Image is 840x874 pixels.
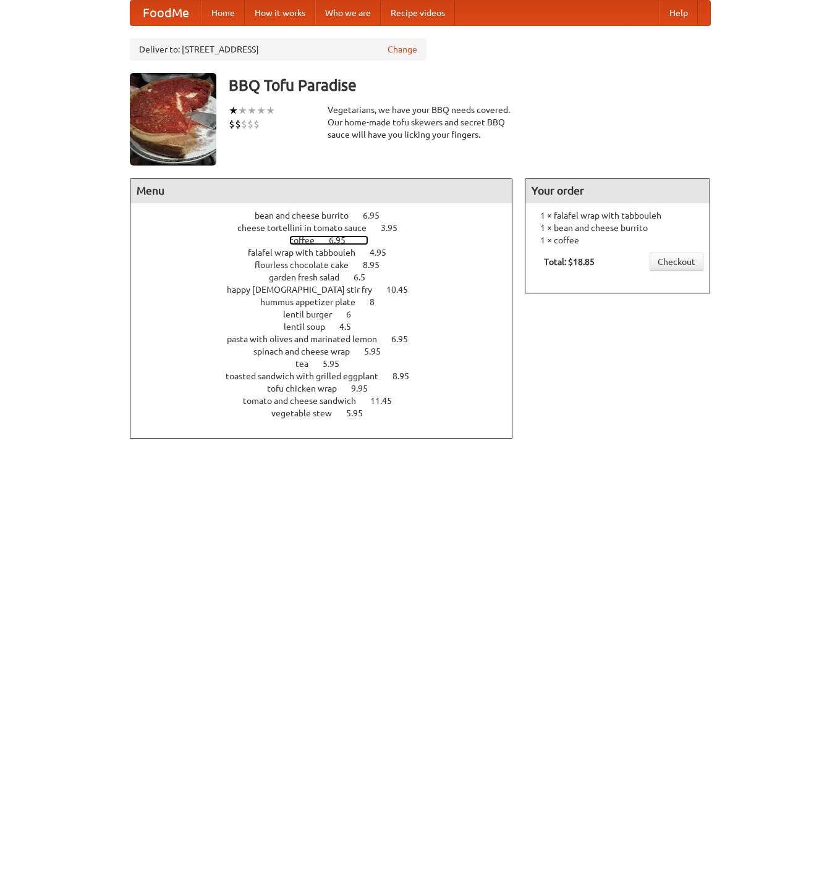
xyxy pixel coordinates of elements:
[346,408,375,418] span: 5.95
[238,104,247,117] li: ★
[532,222,703,234] li: 1 × bean and cheese burrito
[243,396,415,406] a: tomato and cheese sandwich 11.45
[323,359,352,369] span: 5.95
[247,117,253,131] li: $
[130,73,216,166] img: angular.jpg
[245,1,315,25] a: How it works
[392,371,422,381] span: 8.95
[130,1,202,25] a: FoodMe
[243,396,368,406] span: tomato and cheese sandwich
[289,235,368,245] a: coffee 6.95
[235,117,241,131] li: $
[271,408,386,418] a: vegetable stew 5.95
[346,309,363,319] span: 6
[248,248,368,258] span: falafel wrap with tabbouleh
[388,43,417,56] a: Change
[328,104,513,141] div: Vegetarians, we have your BBQ needs covered. Our home-made tofu skewers and secret BBQ sauce will...
[227,285,384,295] span: happy [DEMOGRAPHIC_DATA] stir fry
[226,371,391,381] span: toasted sandwich with grilled eggplant
[269,272,352,282] span: garden fresh salad
[255,260,361,270] span: flourless chocolate cake
[295,359,321,369] span: tea
[391,334,420,344] span: 6.95
[229,73,711,98] h3: BBQ Tofu Paradise
[660,1,698,25] a: Help
[237,223,379,233] span: cheese tortellini in tomato sauce
[381,1,455,25] a: Recipe videos
[266,104,275,117] li: ★
[253,347,404,356] a: spinach and cheese wrap 5.95
[339,322,363,332] span: 4.5
[227,285,431,295] a: happy [DEMOGRAPHIC_DATA] stir fry 10.45
[247,104,257,117] li: ★
[295,359,362,369] a: tea 5.95
[284,322,337,332] span: lentil soup
[130,38,426,61] div: Deliver to: [STREET_ADDRESS]
[241,117,247,131] li: $
[354,272,378,282] span: 6.5
[381,223,410,233] span: 3.95
[255,260,402,270] a: flourless chocolate cake 8.95
[370,248,399,258] span: 4.95
[267,384,349,393] span: tofu chicken wrap
[525,179,710,203] h4: Your order
[386,285,420,295] span: 10.45
[226,371,432,381] a: toasted sandwich with grilled eggplant 8.95
[650,253,703,271] a: Checkout
[370,297,387,307] span: 8
[257,104,266,117] li: ★
[315,1,381,25] a: Who we are
[253,347,362,356] span: spinach and cheese wrap
[229,117,235,131] li: $
[329,235,358,245] span: 6.95
[363,260,392,270] span: 8.95
[130,179,512,203] h4: Menu
[283,309,344,319] span: lentil burger
[229,104,238,117] li: ★
[255,211,361,221] span: bean and cheese burrito
[269,272,388,282] a: garden fresh salad 6.5
[227,334,389,344] span: pasta with olives and marinated lemon
[544,257,595,267] b: Total: $18.85
[260,297,368,307] span: hummus appetizer plate
[351,384,380,393] span: 9.95
[283,309,374,319] a: lentil burger 6
[237,223,420,233] a: cheese tortellini in tomato sauce 3.95
[284,322,374,332] a: lentil soup 4.5
[255,211,402,221] a: bean and cheese burrito 6.95
[271,408,344,418] span: vegetable stew
[370,396,404,406] span: 11.45
[227,334,431,344] a: pasta with olives and marinated lemon 6.95
[202,1,245,25] a: Home
[253,117,260,131] li: $
[248,248,409,258] a: falafel wrap with tabbouleh 4.95
[289,235,327,245] span: coffee
[260,297,397,307] a: hummus appetizer plate 8
[532,234,703,246] li: 1 × coffee
[363,211,392,221] span: 6.95
[364,347,393,356] span: 5.95
[532,209,703,222] li: 1 × falafel wrap with tabbouleh
[267,384,391,393] a: tofu chicken wrap 9.95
